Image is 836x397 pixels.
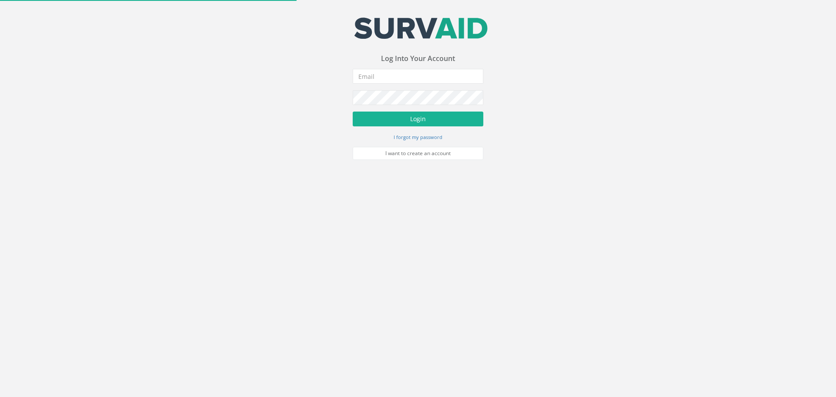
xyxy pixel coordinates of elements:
[353,69,483,84] input: Email
[353,55,483,63] h3: Log Into Your Account
[353,112,483,126] button: Login
[394,134,442,140] small: I forgot my password
[394,133,442,141] a: I forgot my password
[353,147,483,160] a: I want to create an account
